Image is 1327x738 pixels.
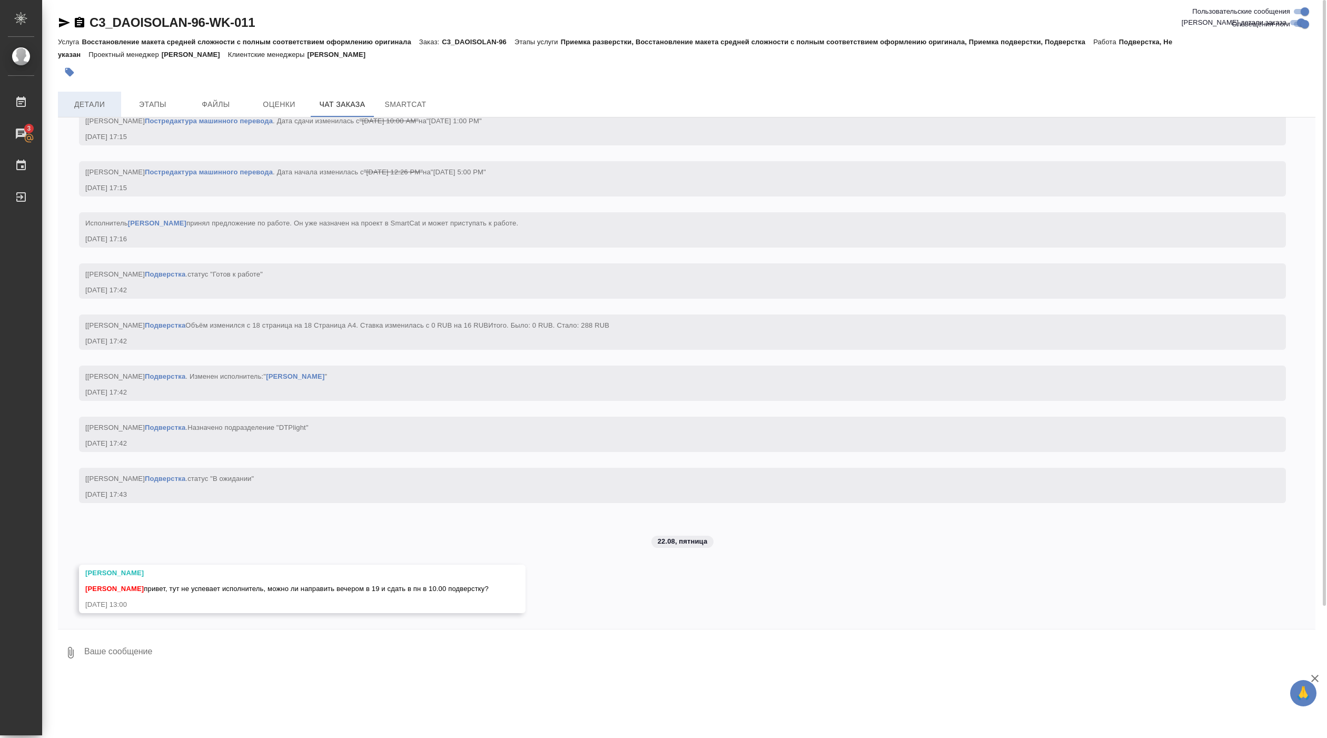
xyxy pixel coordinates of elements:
[85,117,482,125] span: [[PERSON_NAME] . Дата сдачи изменилась с на
[85,285,1249,296] div: [DATE] 17:42
[317,98,368,111] span: Чат заказа
[85,336,1249,347] div: [DATE] 17:42
[431,168,486,176] span: "[DATE] 5:00 PM"
[360,117,419,125] span: "[DATE] 10:00 AM"
[263,372,327,380] span: " "
[1232,19,1290,29] span: Оповещения-логи
[228,51,308,58] p: Клиентские менеджеры
[85,387,1249,398] div: [DATE] 17:42
[85,475,254,483] span: [[PERSON_NAME] .
[364,168,423,176] span: "[DATE] 12:26 PM"
[1192,6,1290,17] span: Пользовательские сообщения
[266,372,324,380] a: [PERSON_NAME]
[85,568,489,578] div: [PERSON_NAME]
[85,438,1249,449] div: [DATE] 17:42
[58,16,71,29] button: Скопировать ссылку для ЯМессенджера
[85,132,1249,142] div: [DATE] 17:15
[145,321,185,329] a: Подверстка
[85,372,327,380] span: [[PERSON_NAME] . Изменен исполнитель:
[162,51,228,58] p: [PERSON_NAME]
[187,424,309,431] span: Назначено подразделение "DTPlight"
[145,270,185,278] a: Подверстка
[85,585,489,593] span: привет, тут не успевает исполнитель, можно ли направить вечером в 19 и сдать в пн в 10.00 подверс...
[145,372,185,380] a: Подверстка
[3,121,39,147] a: 3
[85,270,263,278] span: [[PERSON_NAME] .
[419,38,442,46] p: Заказ:
[85,219,518,227] span: Исполнитель принял предложение по работе . Он уже назначен на проект в SmartCat и может приступат...
[88,51,161,58] p: Проектный менеджер
[127,98,178,111] span: Этапы
[187,270,263,278] span: статус "Готов к работе"
[58,38,82,46] p: Услуга
[85,321,609,329] span: [[PERSON_NAME] Объём изменился c 18 страница на 18 Страница А4. Ставка изменилась c 0 RUB на 16 RUB
[73,16,86,29] button: Скопировать ссылку
[85,599,489,610] div: [DATE] 13:00
[64,98,115,111] span: Детали
[145,424,185,431] a: Подверстка
[254,98,304,111] span: Оценки
[561,38,1093,46] p: Приемка разверстки, Восстановление макета средней сложности с полным соответствием оформлению ори...
[58,61,81,84] button: Добавить тэг
[145,117,273,125] a: Постредактура машинного перевода
[191,98,241,111] span: Файлы
[145,475,185,483] a: Подверстка
[380,98,431,111] span: SmartCat
[1182,17,1286,28] span: [PERSON_NAME] детали заказа
[85,585,144,593] span: [PERSON_NAME]
[85,424,309,431] span: [[PERSON_NAME] .
[82,38,419,46] p: Восстановление макета средней сложности с полным соответствием оформлению оригинала
[128,219,186,227] a: [PERSON_NAME]
[442,38,514,46] p: C3_DAOISOLAN-96
[145,168,273,176] a: Постредактура машинного перевода
[1294,682,1312,704] span: 🙏
[427,117,482,125] span: "[DATE] 1:00 PM"
[85,168,486,176] span: [[PERSON_NAME] . Дата начала изменилась с на
[85,489,1249,500] div: [DATE] 17:43
[488,321,609,329] span: Итого. Было: 0 RUB. Стало: 288 RUB
[658,536,708,547] p: 22.08, пятница
[187,475,254,483] span: статус "В ожидании"
[1093,38,1119,46] p: Работа
[85,234,1249,244] div: [DATE] 17:16
[307,51,373,58] p: [PERSON_NAME]
[85,183,1249,193] div: [DATE] 17:15
[90,15,255,29] a: C3_DAOISOLAN-96-WK-011
[1290,680,1316,706] button: 🙏
[514,38,561,46] p: Этапы услуги
[21,123,37,134] span: 3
